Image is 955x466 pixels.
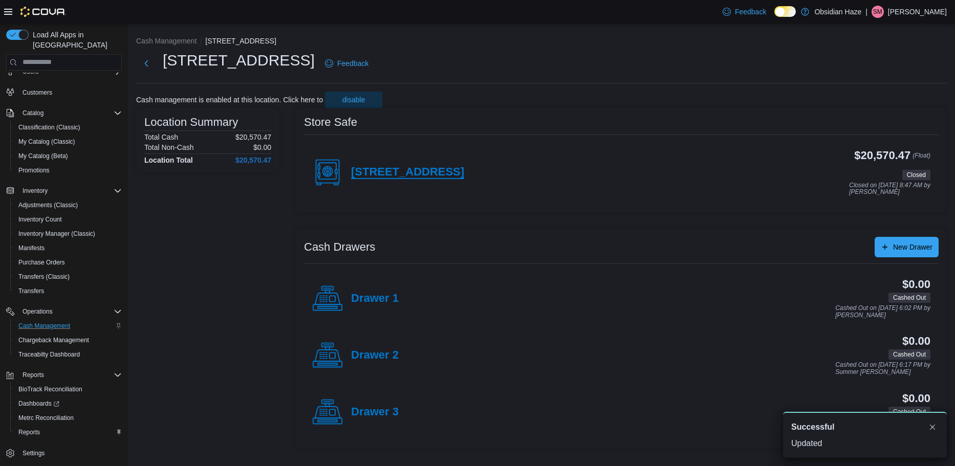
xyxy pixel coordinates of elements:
span: Cash Management [18,322,70,330]
button: Adjustments (Classic) [10,198,126,212]
button: Operations [18,305,57,318]
span: My Catalog (Beta) [14,150,122,162]
button: Inventory Count [10,212,126,227]
span: Cashed Out [888,293,930,303]
a: Traceabilty Dashboard [14,348,84,361]
h4: Drawer 2 [351,349,399,362]
button: Reports [10,425,126,439]
span: New Drawer [893,242,932,252]
a: Dashboards [14,397,63,410]
span: SM [873,6,882,18]
span: Dashboards [18,400,59,408]
h3: Cash Drawers [304,241,375,253]
span: Inventory [23,187,48,195]
h6: Total Cash [144,133,178,141]
a: Feedback [719,2,770,22]
button: New Drawer [875,237,939,257]
a: Settings [18,447,49,459]
button: Transfers (Classic) [10,270,126,284]
span: Reports [18,369,122,381]
span: Feedback [337,58,368,69]
button: Inventory [18,185,52,197]
span: Cashed Out [888,349,930,360]
div: Updated [791,437,939,450]
span: Cashed Out [893,293,926,302]
button: Classification (Classic) [10,120,126,135]
button: BioTrack Reconciliation [10,382,126,396]
h4: [STREET_ADDRESS] [351,166,464,179]
span: Settings [23,449,45,457]
span: Purchase Orders [14,256,122,269]
p: | [865,6,867,18]
span: Metrc Reconciliation [14,412,122,424]
a: Chargeback Management [14,334,93,346]
span: Load All Apps in [GEOGRAPHIC_DATA] [29,30,122,50]
button: Manifests [10,241,126,255]
span: Purchase Orders [18,258,65,267]
span: My Catalog (Classic) [14,136,122,148]
span: Traceabilty Dashboard [14,348,122,361]
button: Catalog [18,107,48,119]
span: Dashboards [14,397,122,410]
button: Next [136,53,157,74]
a: Metrc Reconciliation [14,412,78,424]
button: Cash Management [10,319,126,333]
button: Reports [18,369,48,381]
p: (Float) [913,149,930,168]
span: Adjustments (Classic) [18,201,78,209]
button: Customers [2,85,126,100]
h3: $0.00 [902,278,930,291]
span: Inventory Manager (Classic) [18,230,95,238]
a: Promotions [14,164,54,176]
span: Feedback [735,7,766,17]
span: Customers [23,88,52,97]
h3: Store Safe [304,116,357,128]
button: My Catalog (Beta) [10,149,126,163]
button: Traceabilty Dashboard [10,347,126,362]
span: Cash Management [14,320,122,332]
img: Cova [20,7,66,17]
button: Settings [2,446,126,460]
h6: Total Non-Cash [144,143,194,151]
span: Customers [18,86,122,99]
h3: $20,570.47 [854,149,910,162]
p: $0.00 [253,143,271,151]
span: Promotions [18,166,50,174]
a: Purchase Orders [14,256,69,269]
button: Promotions [10,163,126,177]
a: Manifests [14,242,49,254]
a: Dashboards [10,396,126,411]
h1: [STREET_ADDRESS] [163,50,315,71]
span: Inventory Count [14,213,122,226]
span: Catalog [18,107,122,119]
nav: An example of EuiBreadcrumbs [136,36,947,48]
button: Purchase Orders [10,255,126,270]
button: Catalog [2,106,126,120]
a: Feedback [321,53,373,74]
span: Classification (Classic) [18,123,80,131]
a: Transfers (Classic) [14,271,74,283]
span: Manifests [18,244,45,252]
span: Inventory Count [18,215,62,224]
span: Catalog [23,109,44,117]
input: Dark Mode [774,6,796,17]
h4: Location Total [144,156,193,164]
span: Successful [791,421,834,433]
h4: $20,570.47 [235,156,271,164]
a: Transfers [14,285,48,297]
div: Soledad Muro [872,6,884,18]
h3: Location Summary [144,116,238,128]
a: Classification (Classic) [14,121,84,134]
span: Transfers (Classic) [18,273,70,281]
h3: $0.00 [902,335,930,347]
button: Dismiss toast [926,421,939,433]
a: Customers [18,86,56,99]
a: Inventory Manager (Classic) [14,228,99,240]
span: Inventory Manager (Classic) [14,228,122,240]
a: Inventory Count [14,213,66,226]
p: $20,570.47 [235,133,271,141]
button: Chargeback Management [10,333,126,347]
span: Reports [14,426,122,438]
span: Transfers (Classic) [14,271,122,283]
